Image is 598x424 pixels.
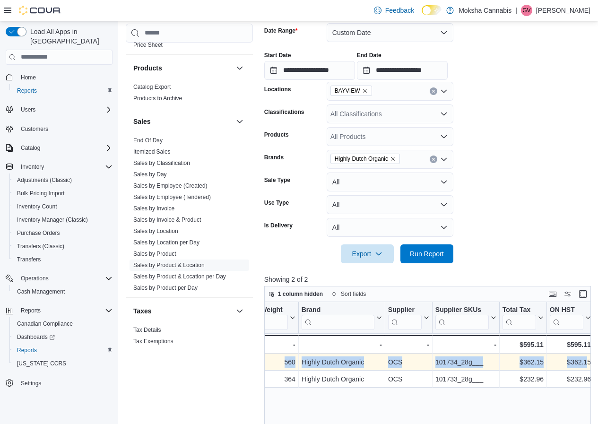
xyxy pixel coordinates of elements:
[21,307,41,314] span: Reports
[9,317,116,330] button: Canadian Compliance
[13,201,113,212] span: Inventory Count
[17,176,72,184] span: Adjustments (Classic)
[435,373,496,385] div: 101733_28g___
[435,305,496,329] button: Supplier SKUs
[133,83,171,91] span: Catalog Export
[13,214,113,225] span: Inventory Manager (Classic)
[2,272,116,285] button: Operations
[2,141,116,155] button: Catalog
[17,216,88,224] span: Inventory Manager (Classic)
[264,52,291,59] label: Start Date
[13,174,113,186] span: Adjustments (Classic)
[17,203,57,210] span: Inventory Count
[133,239,199,246] span: Sales by Location per Day
[13,85,41,96] a: Reports
[13,358,113,369] span: Washington CCRS
[17,346,37,354] span: Reports
[440,110,448,118] button: Open list of options
[231,356,295,368] div: 560
[133,327,161,333] a: Tax Details
[133,205,174,212] a: Sales by Invoice
[13,188,113,199] span: Bulk Pricing Import
[13,345,113,356] span: Reports
[330,154,400,164] span: Highly Dutch Organic
[9,84,116,97] button: Reports
[17,273,52,284] button: Operations
[17,288,65,295] span: Cash Management
[17,320,73,328] span: Canadian Compliance
[126,324,253,351] div: Taxes
[133,137,163,144] a: End Of Day
[234,305,245,317] button: Taxes
[9,240,116,253] button: Transfers (Classic)
[9,200,116,213] button: Inventory Count
[9,253,116,266] button: Transfers
[435,339,496,350] div: -
[17,190,65,197] span: Bulk Pricing Import
[503,305,544,329] button: Total Tax
[515,5,517,16] p: |
[327,173,453,191] button: All
[17,273,113,284] span: Operations
[17,242,64,250] span: Transfers (Classic)
[133,251,176,257] a: Sales by Product
[9,344,116,357] button: Reports
[341,244,394,263] button: Export
[133,160,190,166] a: Sales by Classification
[133,250,176,258] span: Sales by Product
[13,318,77,329] a: Canadian Compliance
[133,42,163,48] a: Price Sheet
[13,227,64,239] a: Purchase Orders
[278,290,323,298] span: 1 column hidden
[126,135,253,297] div: Sales
[133,63,162,73] h3: Products
[550,356,591,368] div: $362.15
[390,156,396,162] button: Remove Highly Dutch Organic from selection in this group
[231,339,295,350] div: -
[13,331,113,343] span: Dashboards
[302,339,382,350] div: -
[133,148,171,155] a: Itemized Sales
[21,106,35,113] span: Users
[550,373,591,385] div: $232.96
[133,227,178,235] span: Sales by Location
[133,95,182,102] a: Products to Archive
[133,216,201,223] a: Sales by Invoice & Product
[133,216,201,224] span: Sales by Invoice & Product
[2,160,116,173] button: Inventory
[133,338,173,345] a: Tax Exemptions
[231,305,287,329] div: Total Net Weight
[521,5,532,16] div: Gunjan Verma
[302,356,382,368] div: Highly Dutch Organic
[264,61,355,80] input: Press the down key to open a popover containing a calendar.
[13,214,92,225] a: Inventory Manager (Classic)
[2,376,116,389] button: Settings
[13,188,69,199] a: Bulk Pricing Import
[430,87,437,95] button: Clear input
[17,161,113,173] span: Inventory
[13,201,61,212] a: Inventory Count
[440,133,448,140] button: Open list of options
[133,273,226,280] a: Sales by Product & Location per Day
[265,288,327,300] button: 1 column hidden
[13,174,76,186] a: Adjustments (Classic)
[330,86,372,96] span: BAYVIEW
[17,104,113,115] span: Users
[21,74,36,81] span: Home
[503,305,536,329] div: Total Tax
[335,86,360,95] span: BAYVIEW
[13,286,113,297] span: Cash Management
[435,305,489,329] div: Supplier SKUs
[133,41,163,49] span: Price Sheet
[536,5,590,16] p: [PERSON_NAME]
[562,288,573,300] button: Display options
[21,275,49,282] span: Operations
[133,306,232,316] button: Taxes
[357,61,448,80] input: Press the down key to open a popover containing a calendar.
[133,261,205,269] span: Sales by Product & Location
[302,305,382,329] button: Brand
